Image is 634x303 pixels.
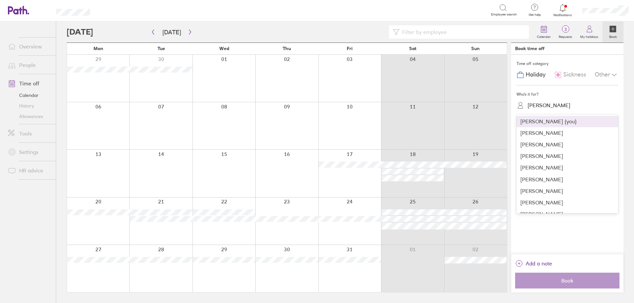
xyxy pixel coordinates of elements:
a: Overview [3,40,56,53]
label: Calendar [533,33,555,39]
div: Time off category [516,59,618,69]
span: Book [520,278,615,284]
a: Book [602,21,623,43]
span: Tue [158,46,165,51]
a: Time off [3,77,56,90]
a: 3Requests [555,21,576,43]
a: Settings [3,145,56,159]
div: Book time off [515,46,545,51]
div: Search [108,7,125,13]
span: Thu [283,46,291,51]
button: Book [515,273,619,288]
a: Allowances [3,111,56,122]
button: Add a note [515,258,552,269]
div: [PERSON_NAME] [516,127,618,139]
div: [PERSON_NAME] [516,150,618,162]
div: [PERSON_NAME] [516,208,618,220]
span: 3 [555,27,576,32]
a: Calendar [533,21,555,43]
a: Notifications [552,3,574,17]
label: My holidays [576,33,602,39]
input: Filter by employee [400,26,525,38]
div: [PERSON_NAME] [516,174,618,185]
a: Tools [3,127,56,140]
span: Sun [471,46,480,51]
a: History [3,101,56,111]
button: [DATE] [157,27,186,38]
span: Sickness [563,71,586,78]
div: [PERSON_NAME] [516,139,618,150]
span: Sat [409,46,416,51]
span: Employee search [491,13,517,16]
div: [PERSON_NAME] (you) [516,116,618,127]
span: Get help [524,13,546,17]
a: My holidays [576,21,602,43]
a: HR advice [3,164,56,177]
div: [PERSON_NAME] [528,102,570,108]
span: Holiday [526,71,546,78]
span: Mon [93,46,103,51]
span: Add a note [526,258,552,269]
a: Calendar [3,90,56,101]
div: Who's it for? [516,89,618,99]
div: Other [595,69,618,81]
div: [PERSON_NAME] [516,185,618,197]
span: Fri [347,46,353,51]
span: Wed [219,46,229,51]
div: [PERSON_NAME] [516,197,618,208]
span: Notifications [552,13,574,17]
label: Requests [555,33,576,39]
div: [PERSON_NAME] [516,162,618,173]
a: People [3,58,56,72]
label: Book [605,33,621,39]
